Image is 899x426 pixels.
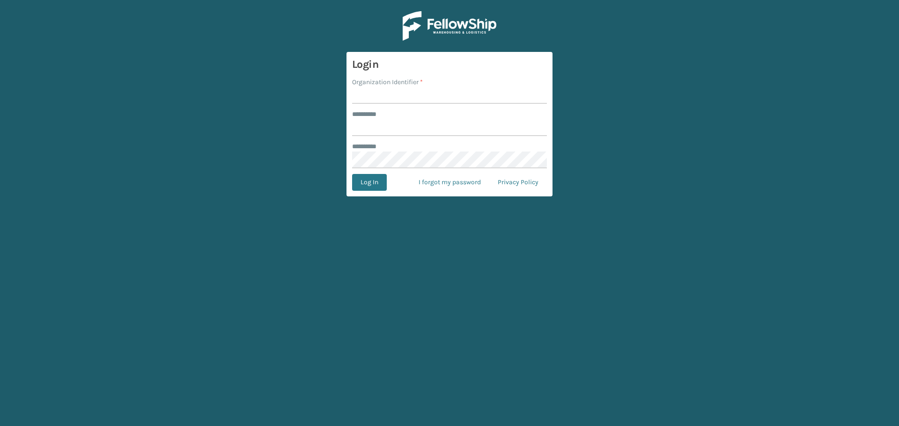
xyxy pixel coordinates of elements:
[352,77,423,87] label: Organization Identifier
[489,174,547,191] a: Privacy Policy
[352,174,387,191] button: Log In
[410,174,489,191] a: I forgot my password
[352,58,547,72] h3: Login
[403,11,496,41] img: Logo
